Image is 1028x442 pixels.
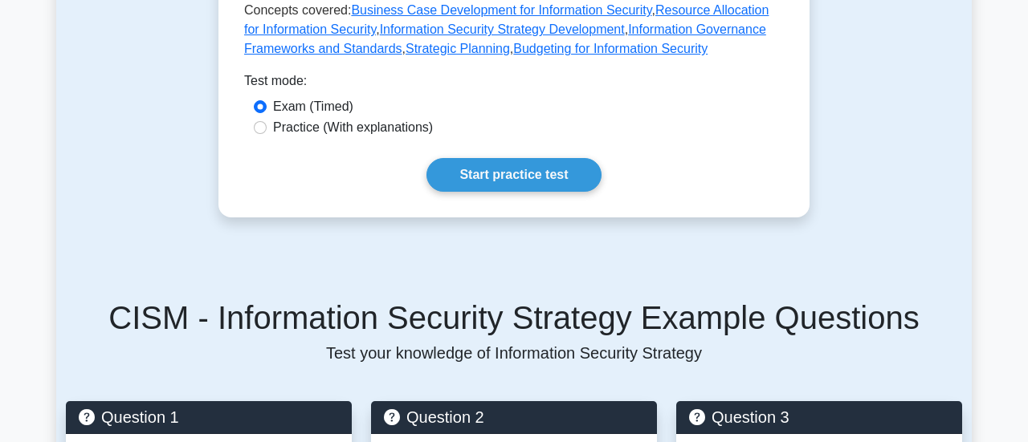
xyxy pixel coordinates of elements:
a: Budgeting for Information Security [513,42,708,55]
h5: Question 1 [79,408,339,427]
p: Concepts covered: , , , , , [244,1,784,59]
a: Business Case Development for Information Security [351,3,651,17]
h5: Question 2 [384,408,644,427]
h5: CISM - Information Security Strategy Example Questions [66,298,962,337]
label: Practice (With explanations) [273,118,433,137]
p: Test your knowledge of Information Security Strategy [66,343,962,363]
label: Exam (Timed) [273,97,353,116]
h5: Question 3 [689,408,949,427]
a: Strategic Planning [406,42,510,55]
a: Start practice test [426,158,601,192]
a: Information Governance Frameworks and Standards [244,22,766,55]
a: Information Security Strategy Development [380,22,625,36]
div: Test mode: [244,71,784,97]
